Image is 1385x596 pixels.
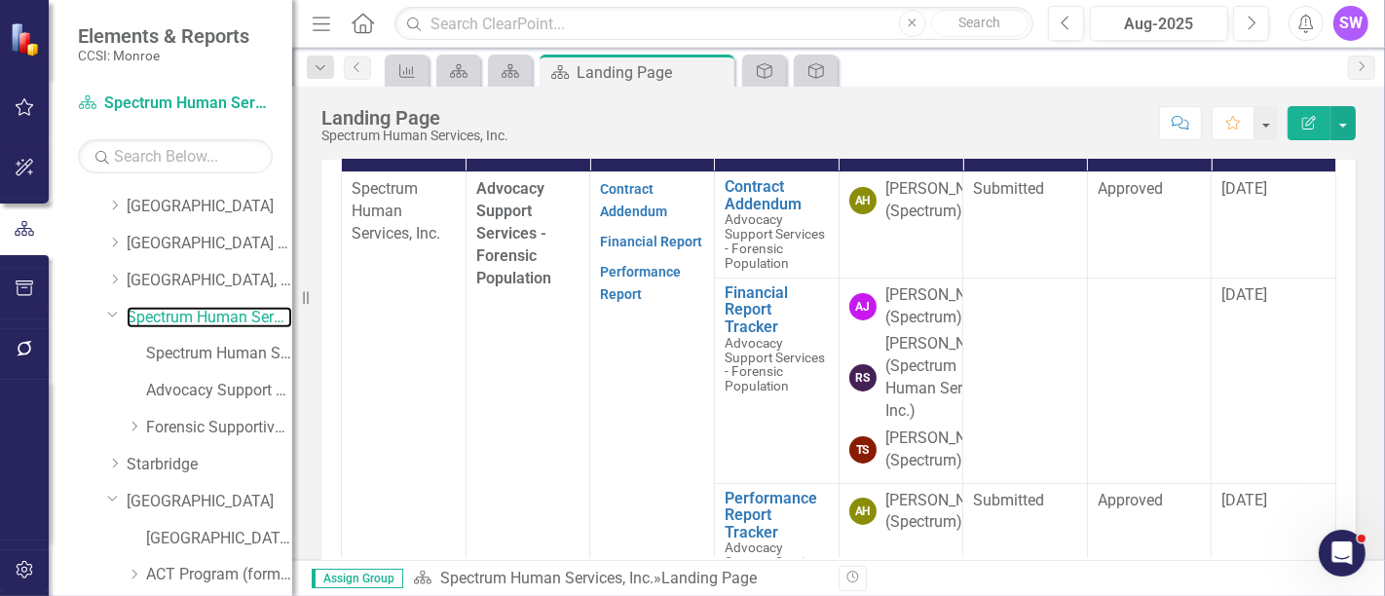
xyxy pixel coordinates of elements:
[1098,491,1163,509] span: Approved
[321,129,508,143] div: Spectrum Human Services, Inc.
[714,172,839,279] td: Double-Click to Edit Right Click for Context Menu
[146,417,292,439] a: Forensic Supportive Housing
[886,333,1003,422] div: [PERSON_NAME] (Spectrum Human Services, Inc.)
[1090,6,1228,41] button: Aug-2025
[886,284,1003,329] div: [PERSON_NAME] (Spectrum)
[78,139,273,173] input: Search Below...
[849,364,877,391] div: RS
[725,284,829,336] a: Financial Report Tracker
[127,270,292,292] a: [GEOGRAPHIC_DATA], Inc.
[146,343,292,365] a: Spectrum Human Services, Inc. (MCOMH Internal)
[1221,491,1267,509] span: [DATE]
[725,335,825,394] span: Advocacy Support Services - Forensic Population
[1221,285,1267,304] span: [DATE]
[1098,179,1163,198] span: Approved
[714,278,839,483] td: Double-Click to Edit Right Click for Context Menu
[1212,172,1336,279] td: Double-Click to Edit
[661,569,757,587] div: Landing Page
[1221,179,1267,198] span: [DATE]
[146,564,292,586] a: ACT Program (formerly Project Link)
[577,60,730,85] div: Landing Page
[1087,172,1212,279] td: Double-Click to Edit
[963,278,1088,483] td: Double-Click to Edit
[1097,13,1221,36] div: Aug-2025
[600,264,681,302] a: Performance Report
[127,307,292,329] a: Spectrum Human Services, Inc.
[886,178,1003,223] div: [PERSON_NAME] (Spectrum)
[127,196,292,218] a: [GEOGRAPHIC_DATA]
[886,490,1003,535] div: [PERSON_NAME] (Spectrum)
[312,569,403,588] span: Assign Group
[127,454,292,476] a: Starbridge
[600,234,702,249] a: Financial Report
[78,24,249,48] span: Elements & Reports
[146,380,292,402] a: Advocacy Support Services - Forensic Population
[839,172,963,279] td: Double-Click to Edit
[413,568,824,590] div: »
[127,491,292,513] a: [GEOGRAPHIC_DATA]
[973,491,1044,509] span: Submitted
[958,15,1000,30] span: Search
[440,569,654,587] a: Spectrum Human Services, Inc.
[725,490,829,541] a: Performance Report Tracker
[849,436,877,464] div: TS
[1212,278,1336,483] td: Double-Click to Edit
[973,179,1044,198] span: Submitted
[1087,278,1212,483] td: Double-Click to Edit
[476,179,551,286] span: Advocacy Support Services - Forensic Population
[849,293,877,320] div: AJ
[849,498,877,525] div: AH
[1319,530,1366,577] iframe: Intercom live chat
[10,22,44,56] img: ClearPoint Strategy
[352,178,456,245] p: Spectrum Human Services, Inc.
[931,10,1029,37] button: Search
[127,233,292,255] a: [GEOGRAPHIC_DATA] (RRH)
[321,107,508,129] div: Landing Page
[725,178,829,212] a: Contract Addendum
[839,278,963,483] td: Double-Click to Edit
[146,528,292,550] a: [GEOGRAPHIC_DATA] (MCOMH Internal)
[394,7,1033,41] input: Search ClearPoint...
[78,93,273,115] a: Spectrum Human Services, Inc.
[78,48,249,63] small: CCSI: Monroe
[600,181,667,219] a: Contract Addendum
[963,172,1088,279] td: Double-Click to Edit
[886,428,1003,472] div: [PERSON_NAME] (Spectrum)
[1333,6,1368,41] button: SW
[849,187,877,214] div: AH
[725,211,825,271] span: Advocacy Support Services - Forensic Population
